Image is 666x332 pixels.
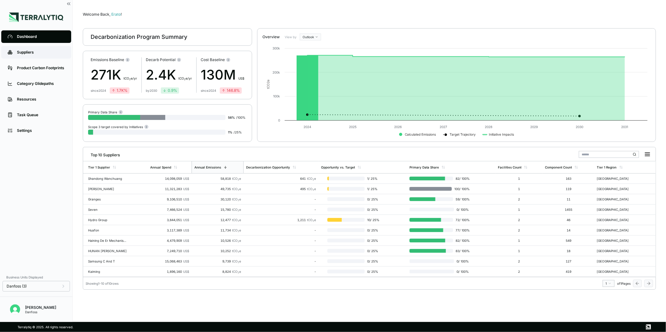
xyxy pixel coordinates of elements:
[178,76,192,80] span: t CO e/yr
[238,230,239,233] sub: 2
[313,189,314,191] sub: 2
[545,249,592,253] div: 18
[88,259,128,263] div: Samsung C And T
[25,310,56,314] div: Danfoss
[91,33,187,41] div: Decarbonization Program Summary
[617,282,631,285] span: of 1 Pages
[232,218,241,222] span: tCO e
[238,220,239,222] sub: 2
[394,125,402,129] text: 2026
[365,270,381,273] span: 0 / 25 %
[232,197,241,201] span: tCO e
[603,280,615,287] button: 1
[576,125,583,129] text: 2030
[150,259,189,263] div: 15,068,463
[194,218,241,222] div: 12,477
[597,177,637,180] div: [GEOGRAPHIC_DATA]
[17,34,65,39] div: Dashboard
[150,177,189,180] div: 14,098,059
[88,228,128,232] div: Huafon
[194,259,241,263] div: 9,739
[183,259,189,263] span: US$
[236,116,246,119] span: / 100 %
[365,208,381,211] span: 0 / 25 %
[262,34,280,39] div: Overview
[246,177,316,180] div: 641
[183,249,189,253] span: US$
[150,270,189,273] div: 1,896,160
[10,304,20,314] img: Erato Panayiotou
[597,239,637,242] div: [GEOGRAPHIC_DATA]
[228,130,232,134] span: 1 %
[238,209,239,212] sub: 2
[17,97,65,102] div: Resources
[25,305,56,310] div: [PERSON_NAME]
[498,165,521,169] div: Facilities Count
[150,249,189,253] div: 7,249,710
[88,239,128,242] div: Haining De Er Mechanism Manufacture
[453,249,470,253] span: 83 / 100 %
[307,218,316,222] span: tCO e
[201,65,244,85] div: 130M
[88,197,128,201] div: Granges
[183,177,189,180] span: US$
[307,177,316,180] span: tCO e
[452,187,470,191] span: 100 / 100 %
[111,12,122,17] span: Erato
[238,189,239,191] sub: 2
[88,270,128,273] div: Kaiming
[246,228,316,232] div: -
[545,187,592,191] div: 119
[86,282,119,285] div: Showing 1 - 10 of 10 rows
[278,118,280,122] text: 0
[365,239,381,242] span: 0 / 25 %
[183,239,189,242] span: US$
[150,228,189,232] div: 3,117,389
[450,132,476,137] text: Target Trajectory
[150,165,171,169] div: Annual Spend
[88,208,128,211] div: Seven
[232,208,241,211] span: tCO e
[498,239,540,242] div: 1
[597,259,637,263] div: [GEOGRAPHIC_DATA]
[365,197,381,201] span: 0 / 25 %
[498,187,540,191] div: 1
[246,208,316,211] div: -
[597,187,637,191] div: [GEOGRAPHIC_DATA]
[91,89,106,92] div: since 2024
[246,218,316,222] div: 1,211
[273,94,280,98] text: 100k
[91,57,137,62] div: Emissions Baseline
[272,46,280,50] text: 300k
[597,208,637,211] div: [GEOGRAPHIC_DATA]
[222,88,240,93] div: 146.8 %
[17,50,65,55] div: Suppliers
[194,165,221,169] div: Annual Emissions
[124,76,137,80] span: t CO e/yr
[246,197,316,201] div: -
[232,249,241,253] span: tCO e
[183,208,189,211] span: US$
[498,259,540,263] div: 2
[246,239,316,242] div: -
[146,89,157,92] div: by 2030
[88,124,149,129] div: Scope 3 target covered by Initiatives
[545,270,592,273] div: 419
[201,89,216,92] div: since 2024
[266,81,270,83] tspan: 2
[150,197,189,201] div: 9,106,510
[597,218,637,222] div: [GEOGRAPHIC_DATA]
[365,259,381,263] span: 0 / 25 %
[285,35,297,39] label: View by
[453,197,470,201] span: 59 / 100 %
[238,261,239,264] sub: 2
[597,197,637,201] div: [GEOGRAPHIC_DATA]
[597,165,617,169] div: Tier 1 Region
[194,270,241,273] div: 8,824
[150,187,189,191] div: 11,321,283
[194,208,241,211] div: 15,780
[597,249,637,253] div: [GEOGRAPHIC_DATA]
[88,187,128,191] div: [PERSON_NAME]
[228,116,235,119] span: 56 %
[201,57,244,62] div: Cost Baseline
